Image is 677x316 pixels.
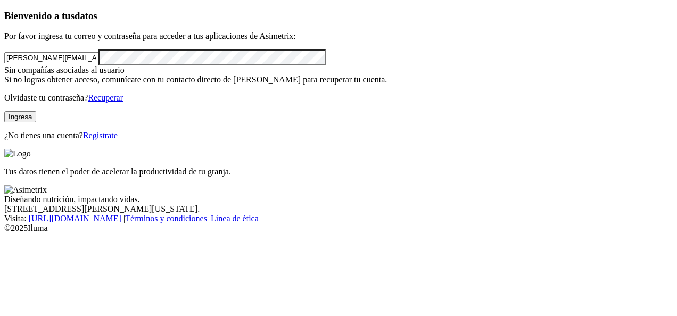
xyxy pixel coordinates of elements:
[211,214,259,223] a: Línea de ética
[29,214,121,223] a: [URL][DOMAIN_NAME]
[4,149,31,159] img: Logo
[4,65,673,85] div: Sin compañías asociadas al usuario Si no logras obtener acceso, comunícate con tu contacto direct...
[4,111,36,122] button: Ingresa
[4,93,673,103] p: Olvidaste tu contraseña?
[83,131,118,140] a: Regístrate
[125,214,207,223] a: Términos y condiciones
[4,167,673,177] p: Tus datos tienen el poder de acelerar la productividad de tu granja.
[4,223,673,233] div: © 2025 Iluma
[4,31,673,41] p: Por favor ingresa tu correo y contraseña para acceder a tus aplicaciones de Asimetrix:
[4,10,673,22] h3: Bienvenido a tus
[4,52,98,63] input: Tu correo
[4,195,673,204] div: Diseñando nutrición, impactando vidas.
[4,214,673,223] div: Visita : | |
[88,93,123,102] a: Recuperar
[4,185,47,195] img: Asimetrix
[4,131,673,140] p: ¿No tienes una cuenta?
[75,10,97,21] span: datos
[4,204,673,214] div: [STREET_ADDRESS][PERSON_NAME][US_STATE].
